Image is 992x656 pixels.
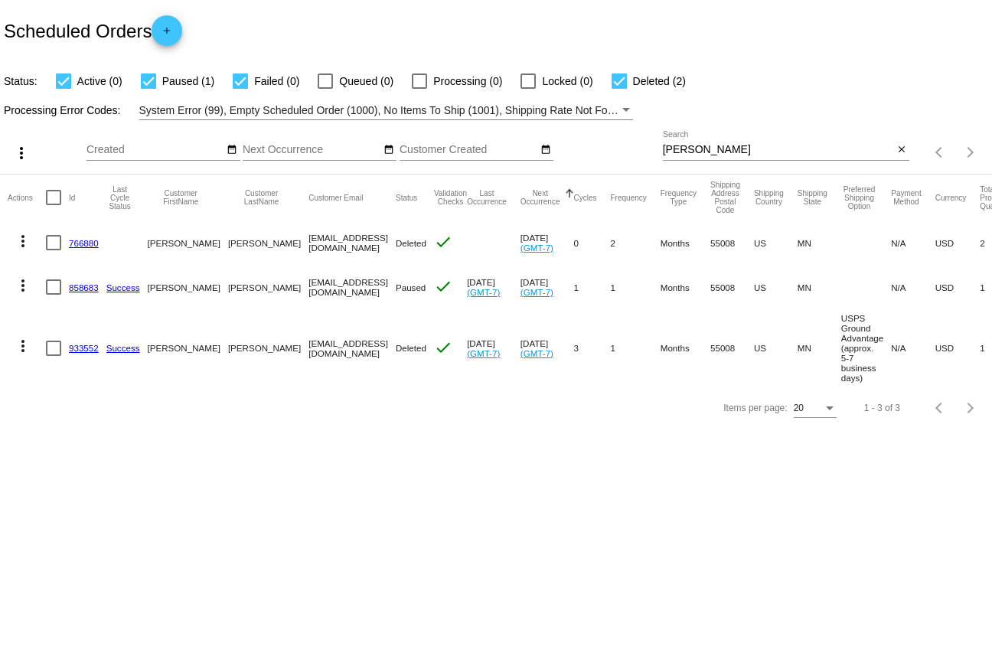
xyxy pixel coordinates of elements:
[148,309,228,387] mat-cell: [PERSON_NAME]
[955,393,986,423] button: Next page
[633,72,686,90] span: Deleted (2)
[611,309,661,387] mat-cell: 1
[841,309,891,387] mat-cell: USPS Ground Advantage (approx. 5-7 business days)
[4,75,38,87] span: Status:
[935,309,981,387] mat-cell: USD
[148,189,214,206] button: Change sorting for CustomerFirstName
[86,144,224,156] input: Created
[139,101,634,120] mat-select: Filter by Processing Error Codes
[69,343,99,353] a: 933552
[106,282,140,292] a: Success
[540,144,551,156] mat-icon: date_range
[467,265,520,309] mat-cell: [DATE]
[893,142,909,158] button: Clear
[254,72,299,90] span: Failed (0)
[710,220,754,265] mat-cell: 55008
[106,343,140,353] a: Success
[434,233,452,251] mat-icon: check
[467,309,520,387] mat-cell: [DATE]
[542,72,592,90] span: Locked (0)
[754,220,798,265] mat-cell: US
[520,220,574,265] mat-cell: [DATE]
[754,189,784,206] button: Change sorting for ShippingCountry
[308,193,363,202] button: Change sorting for CustomerEmail
[794,403,804,413] span: 20
[574,220,611,265] mat-cell: 0
[106,185,134,211] button: Change sorting for LastProcessingCycleId
[574,309,611,387] mat-cell: 3
[69,193,75,202] button: Change sorting for Id
[896,144,907,156] mat-icon: close
[400,144,537,156] input: Customer Created
[228,189,295,206] button: Change sorting for CustomerLastName
[574,193,597,202] button: Change sorting for Cycles
[308,309,396,387] mat-cell: [EMAIL_ADDRESS][DOMAIN_NAME]
[228,309,308,387] mat-cell: [PERSON_NAME]
[69,282,99,292] a: 858683
[14,276,32,295] mat-icon: more_vert
[798,220,841,265] mat-cell: MN
[935,265,981,309] mat-cell: USD
[148,220,228,265] mat-cell: [PERSON_NAME]
[661,309,710,387] mat-cell: Months
[4,104,121,116] span: Processing Error Codes:
[467,189,507,206] button: Change sorting for LastOccurrenceUtc
[243,144,380,156] input: Next Occurrence
[434,277,452,295] mat-icon: check
[158,25,176,44] mat-icon: add
[227,144,237,156] mat-icon: date_range
[520,243,553,253] a: (GMT-7)
[77,72,122,90] span: Active (0)
[162,72,214,90] span: Paused (1)
[798,309,841,387] mat-cell: MN
[754,265,798,309] mat-cell: US
[396,193,417,202] button: Change sorting for Status
[754,309,798,387] mat-cell: US
[661,189,697,206] button: Change sorting for FrequencyType
[12,144,31,162] mat-icon: more_vert
[383,144,394,156] mat-icon: date_range
[661,220,710,265] mat-cell: Months
[955,137,986,168] button: Next page
[467,287,500,297] a: (GMT-7)
[434,338,452,357] mat-icon: check
[891,309,935,387] mat-cell: N/A
[520,287,553,297] a: (GMT-7)
[520,265,574,309] mat-cell: [DATE]
[396,343,426,353] span: Deleted
[396,282,426,292] span: Paused
[69,238,99,248] a: 766880
[663,144,894,156] input: Search
[935,220,981,265] mat-cell: USD
[891,220,935,265] mat-cell: N/A
[8,175,46,220] mat-header-cell: Actions
[574,265,611,309] mat-cell: 1
[935,193,967,202] button: Change sorting for CurrencyIso
[520,189,560,206] button: Change sorting for NextOccurrenceUtc
[723,403,787,413] div: Items per page:
[467,348,500,358] a: (GMT-7)
[611,193,647,202] button: Change sorting for Frequency
[611,220,661,265] mat-cell: 2
[798,265,841,309] mat-cell: MN
[841,185,877,211] button: Change sorting for PreferredShippingOption
[891,189,921,206] button: Change sorting for PaymentMethod.Type
[4,15,182,46] h2: Scheduled Orders
[611,265,661,309] mat-cell: 1
[14,232,32,250] mat-icon: more_vert
[794,403,837,414] mat-select: Items per page:
[14,337,32,355] mat-icon: more_vert
[308,220,396,265] mat-cell: [EMAIL_ADDRESS][DOMAIN_NAME]
[339,72,393,90] span: Queued (0)
[710,265,754,309] mat-cell: 55008
[148,265,228,309] mat-cell: [PERSON_NAME]
[661,265,710,309] mat-cell: Months
[434,175,467,220] mat-header-cell: Validation Checks
[710,181,740,214] button: Change sorting for ShippingPostcode
[228,265,308,309] mat-cell: [PERSON_NAME]
[228,220,308,265] mat-cell: [PERSON_NAME]
[925,393,955,423] button: Previous page
[710,309,754,387] mat-cell: 55008
[520,309,574,387] mat-cell: [DATE]
[308,265,396,309] mat-cell: [EMAIL_ADDRESS][DOMAIN_NAME]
